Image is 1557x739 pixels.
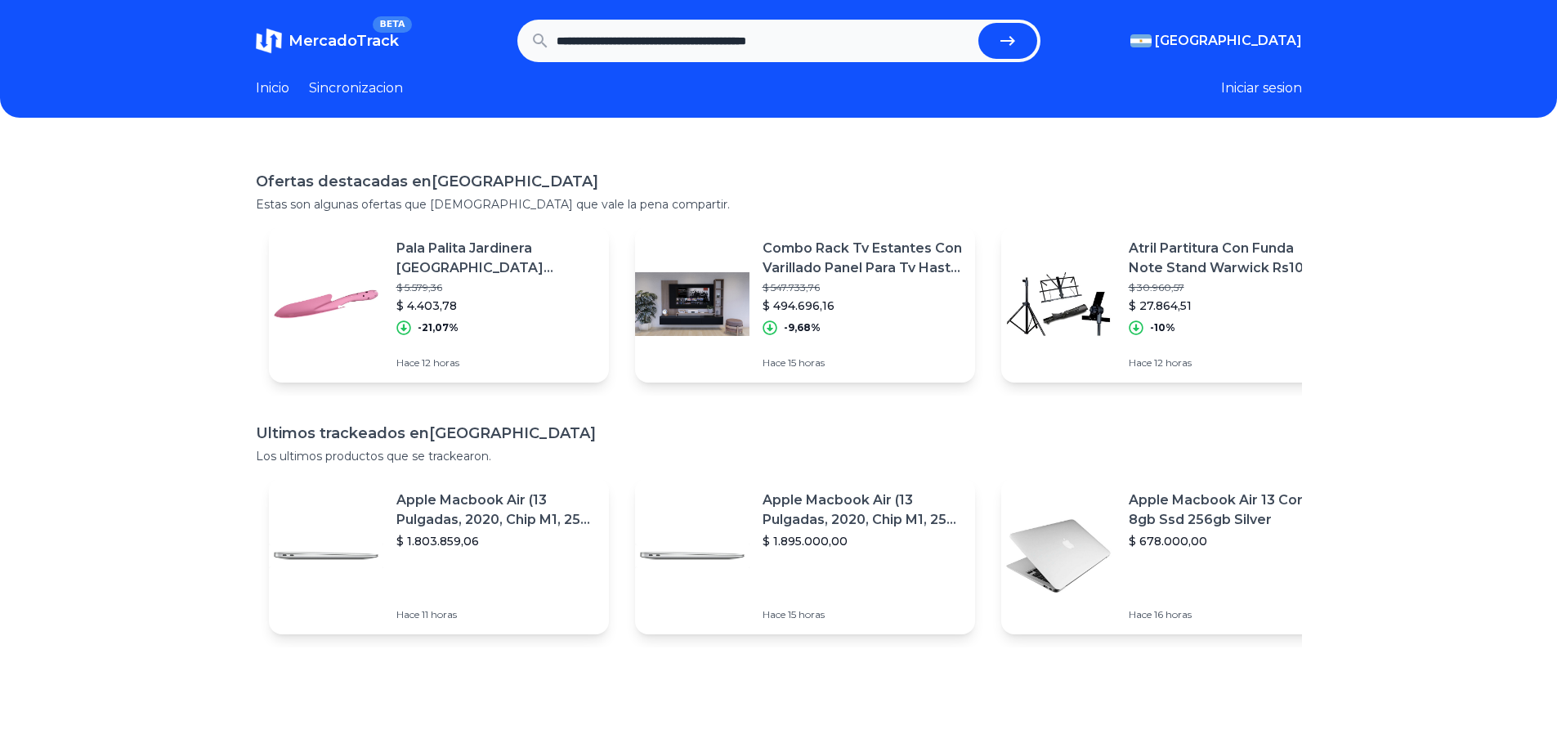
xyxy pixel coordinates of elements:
[418,321,459,334] p: -21,07%
[763,356,962,369] p: Hace 15 horas
[269,499,383,613] img: Featured image
[373,16,411,33] span: BETA
[1221,78,1302,98] button: Iniciar sesion
[256,170,1302,193] h1: Ofertas destacadas en [GEOGRAPHIC_DATA]
[309,78,403,98] a: Sincronizacion
[763,490,962,530] p: Apple Macbook Air (13 Pulgadas, 2020, Chip M1, 256 Gb De Ssd, 8 Gb De Ram) - Plata
[289,32,399,50] span: MercadoTrack
[784,321,821,334] p: -9,68%
[1129,298,1328,314] p: $ 27.864,51
[1001,247,1116,361] img: Featured image
[396,239,596,278] p: Pala Palita Jardinera [GEOGRAPHIC_DATA][PERSON_NAME] [GEOGRAPHIC_DATA]
[635,226,975,383] a: Featured imageCombo Rack Tv Estantes Con Varillado Panel Para Tv Hasta 55$ 547.733,76$ 494.696,16...
[1001,499,1116,613] img: Featured image
[1129,281,1328,294] p: $ 30.960,57
[1150,321,1175,334] p: -10%
[269,477,609,634] a: Featured imageApple Macbook Air (13 Pulgadas, 2020, Chip M1, 256 Gb De Ssd, 8 Gb De Ram) - Plata$...
[763,608,962,621] p: Hace 15 horas
[763,239,962,278] p: Combo Rack Tv Estantes Con Varillado Panel Para Tv Hasta 55
[396,608,596,621] p: Hace 11 horas
[1001,477,1341,634] a: Featured imageApple Macbook Air 13 Core I5 8gb Ssd 256gb Silver$ 678.000,00Hace 16 horas
[269,247,383,361] img: Featured image
[269,226,609,383] a: Featured imagePala Palita Jardinera [GEOGRAPHIC_DATA][PERSON_NAME] [GEOGRAPHIC_DATA]$ 5.579,36$ 4...
[1129,490,1328,530] p: Apple Macbook Air 13 Core I5 8gb Ssd 256gb Silver
[1129,608,1328,621] p: Hace 16 horas
[256,28,282,54] img: MercadoTrack
[256,28,399,54] a: MercadoTrackBETA
[1129,239,1328,278] p: Atril Partitura Con Funda Note Stand Warwick Rs10010 P
[1130,34,1152,47] img: Argentina
[396,298,596,314] p: $ 4.403,78
[1130,31,1302,51] button: [GEOGRAPHIC_DATA]
[396,533,596,549] p: $ 1.803.859,06
[396,490,596,530] p: Apple Macbook Air (13 Pulgadas, 2020, Chip M1, 256 Gb De Ssd, 8 Gb De Ram) - Plata
[256,448,1302,464] p: Los ultimos productos que se trackearon.
[1001,226,1341,383] a: Featured imageAtril Partitura Con Funda Note Stand Warwick Rs10010 P$ 30.960,57$ 27.864,51-10%Hac...
[763,533,962,549] p: $ 1.895.000,00
[763,298,962,314] p: $ 494.696,16
[1129,533,1328,549] p: $ 678.000,00
[256,422,1302,445] h1: Ultimos trackeados en [GEOGRAPHIC_DATA]
[1155,31,1302,51] span: [GEOGRAPHIC_DATA]
[1129,356,1328,369] p: Hace 12 horas
[635,247,749,361] img: Featured image
[396,281,596,294] p: $ 5.579,36
[635,499,749,613] img: Featured image
[763,281,962,294] p: $ 547.733,76
[635,477,975,634] a: Featured imageApple Macbook Air (13 Pulgadas, 2020, Chip M1, 256 Gb De Ssd, 8 Gb De Ram) - Plata$...
[256,196,1302,213] p: Estas son algunas ofertas que [DEMOGRAPHIC_DATA] que vale la pena compartir.
[256,78,289,98] a: Inicio
[396,356,596,369] p: Hace 12 horas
